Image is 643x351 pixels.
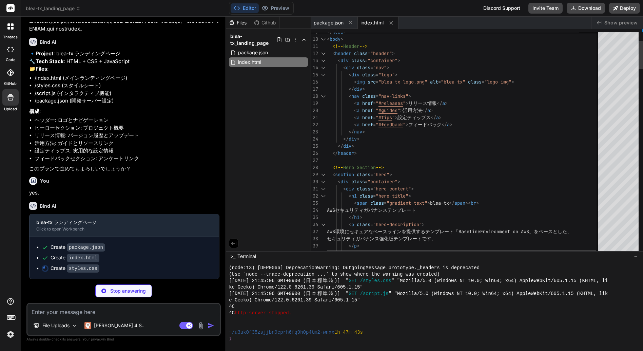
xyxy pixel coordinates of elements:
[378,72,395,78] span: "logo"
[357,79,365,85] span: img
[373,122,376,128] span: =
[319,178,328,185] div: Click to collapse the range.
[311,143,318,150] div: 25
[389,171,392,178] span: >
[332,43,343,49] span: <!--
[311,150,318,157] div: 26
[231,3,259,13] button: Editor
[29,189,219,197] p: yes.
[311,228,318,235] div: 37
[6,57,15,63] label: code
[567,3,605,14] button: Download
[351,179,365,185] span: class
[338,150,354,156] span: header
[604,19,638,26] span: Show preview
[373,186,411,192] span: "hero-content"
[449,200,454,206] span: </
[338,179,340,185] span: <
[357,171,370,178] span: class
[3,34,18,40] label: threads
[378,93,408,99] span: "nav-links"
[343,143,351,149] span: div
[397,179,400,185] span: >
[442,100,445,106] span: a
[26,336,221,343] p: Always double-check its answers. Your in Bind
[378,122,403,128] span: #feedback
[351,93,359,99] span: nav
[229,271,440,278] span: (Use `node --trace-deprecation ...` to show where the warning was created)
[411,186,414,192] span: >
[370,221,373,227] span: =
[351,57,365,63] span: class
[370,50,392,56] span: "header"
[334,329,363,336] span: 1h 47m 43s
[229,291,306,297] span: [[DATE] 21:45:06 GMT+0900 (
[335,50,351,56] span: header
[230,253,235,260] span: >_
[354,79,357,85] span: <
[362,114,373,121] span: href
[343,186,346,192] span: <
[408,122,442,128] span: フィードバック
[110,288,146,294] p: Stop answering
[442,122,447,128] span: </
[35,147,219,155] li: 設定ティップス: 実用的な設定情報
[392,114,395,121] span: "
[376,193,408,199] span: "hero-title"
[351,143,354,149] span: >
[357,100,359,106] span: a
[36,219,201,226] div: blea-tx ランディングページ
[365,57,368,63] span: =
[338,143,343,149] span: </
[35,116,219,124] li: ヘッダー: ロゴとナビゲーション
[354,100,357,106] span: <
[359,214,362,220] span: >
[319,50,328,57] div: Click to collapse the range.
[5,329,16,340] img: settings
[391,278,608,284] span: " "Mozilla/5.0 (Windows NT 10.0; Win64; x64) AppleWebKit/605.1.15 (KHTML, li
[311,178,318,185] div: 30
[319,185,328,192] div: Click to collapse the range.
[338,57,340,63] span: <
[376,114,378,121] span: "
[368,79,376,85] span: src
[311,107,318,114] div: 20
[35,124,219,132] li: ヒーローセクション: プロジェクト概要
[359,193,373,199] span: class
[311,221,318,228] div: 36
[357,186,370,192] span: class
[408,100,437,106] span: リリース情報
[408,93,411,99] span: >
[389,291,608,297] span: " "Mozilla/5.0 (Windows NT 10.0; Win64; x64) AppleWebKit/605.1.15 (KHTML, lik
[349,86,354,92] span: </
[311,192,318,200] div: 32
[387,200,427,206] span: "gradient-text"
[311,242,318,250] div: 39
[311,100,318,107] div: 19
[468,79,482,85] span: class
[343,136,349,142] span: </
[376,122,378,128] span: "
[35,140,219,147] li: 活用方法: ガイドとリソースリンク
[609,3,640,14] button: Deploy
[84,322,91,329] img: Claude 4 Sonnet
[311,50,318,57] div: 12
[370,171,373,178] span: =
[354,214,359,220] span: h1
[311,43,318,50] div: 11
[311,164,318,171] div: 28
[4,81,17,87] label: GitHub
[311,235,318,242] div: 38
[334,291,349,297] span: )] "
[229,329,334,336] span: ~/u3uk0f35zsjjbn9cprh6fq9h0p4tm2-wnxx
[42,322,70,329] p: File Uploads
[319,221,328,228] div: Click to collapse the range.
[439,114,442,121] span: >
[340,179,349,185] span: div
[319,64,328,71] div: Click to collapse the range.
[378,79,381,85] span: "
[354,122,357,128] span: <
[235,310,292,316] span: http-server stopped.
[408,193,411,199] span: >
[359,43,368,49] span: -->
